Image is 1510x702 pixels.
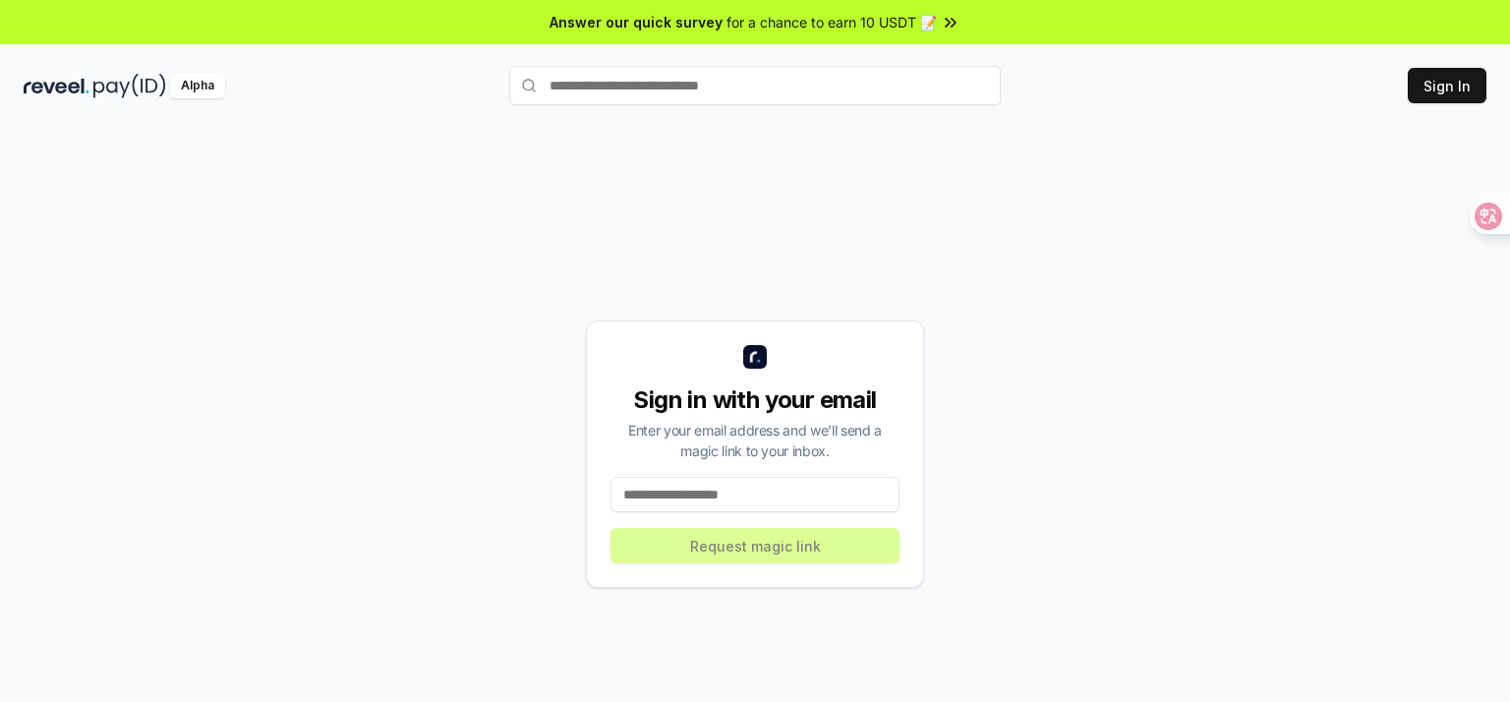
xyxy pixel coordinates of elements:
img: logo_small [743,345,767,369]
div: Enter your email address and we’ll send a magic link to your inbox. [610,420,900,461]
img: pay_id [93,74,166,98]
span: for a chance to earn 10 USDT 📝 [726,12,937,32]
div: Sign in with your email [610,384,900,416]
button: Sign In [1408,68,1486,103]
img: reveel_dark [24,74,89,98]
div: Alpha [170,74,225,98]
span: Answer our quick survey [550,12,723,32]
